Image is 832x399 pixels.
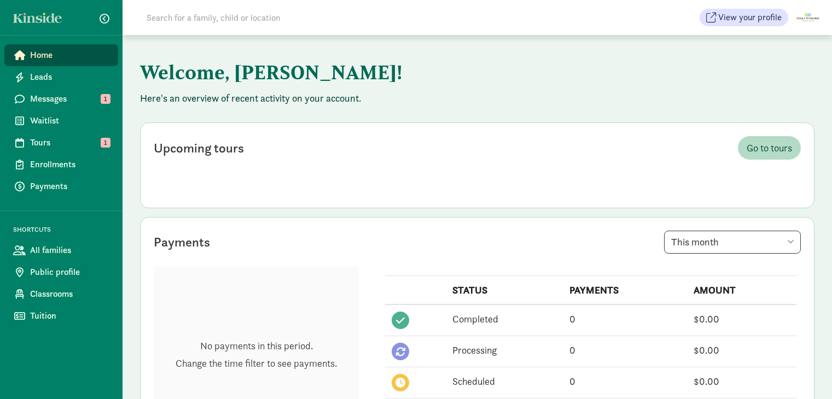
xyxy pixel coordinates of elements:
span: Leads [30,71,109,84]
span: Payments [30,180,109,193]
a: All families [4,239,118,261]
p: No payments in this period. [176,339,337,353]
span: All families [30,244,109,257]
div: Processing [452,343,556,357]
span: Classrooms [30,287,109,301]
span: Go to tours [747,140,792,155]
a: Classrooms [4,283,118,305]
th: STATUS [446,276,563,305]
a: Tuition [4,305,118,327]
div: $0.00 [694,374,790,389]
span: Messages [30,92,109,105]
a: Leads [4,66,118,88]
div: $0.00 [694,312,790,326]
input: Search for a family, child or location [140,7,447,28]
button: View your profile [700,9,788,26]
h1: Welcome, [PERSON_NAME]! [140,52,682,92]
div: 0 [569,343,680,357]
span: Tours [30,136,109,149]
div: $0.00 [694,343,790,357]
a: Go to tours [738,136,801,160]
span: View your profile [718,11,782,24]
div: Scheduled [452,374,556,389]
p: Change the time filter to see payments. [176,357,337,370]
a: Messages 1 [4,88,118,110]
div: 0 [569,374,680,389]
span: Home [30,49,109,62]
span: 1 [101,138,110,148]
th: AMOUNT [687,276,796,305]
span: Tuition [30,309,109,322]
a: Waitlist [4,110,118,132]
a: Payments [4,175,118,197]
p: Here's an overview of recent activity on your account. [140,92,814,105]
a: Public profile [4,261,118,283]
a: Home [4,44,118,66]
div: 0 [569,312,680,326]
div: Payments [154,232,210,252]
span: Enrollments [30,158,109,171]
span: Public profile [30,266,109,279]
div: Upcoming tours [154,138,244,158]
div: Completed [452,312,556,326]
a: Tours 1 [4,132,118,154]
a: Enrollments [4,154,118,175]
th: PAYMENTS [563,276,686,305]
span: Waitlist [30,114,109,127]
iframe: Chat Widget [777,347,832,399]
span: 1 [101,94,110,104]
